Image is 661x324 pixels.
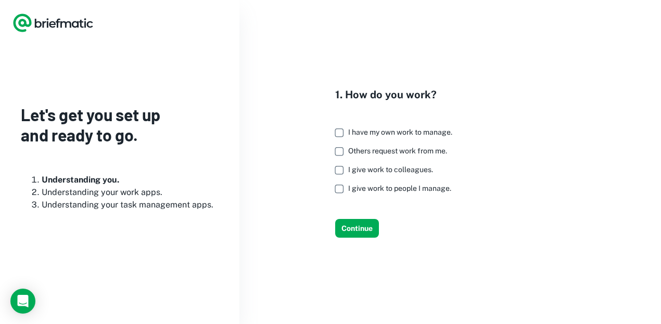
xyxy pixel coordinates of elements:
span: Others request work from me. [348,147,447,155]
div: Load Chat [10,289,35,314]
span: I give work to people I manage. [348,184,451,192]
h4: 1. How do you work? [335,87,461,102]
button: Continue [335,219,379,238]
span: I give work to colleagues. [348,165,433,174]
li: Understanding your work apps. [42,186,219,199]
h3: Let's get you set up and ready to go. [21,105,219,145]
a: Logo [12,12,94,33]
li: Understanding your task management apps. [42,199,219,211]
b: Understanding you. [42,175,119,185]
span: I have my own work to manage. [348,128,452,136]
